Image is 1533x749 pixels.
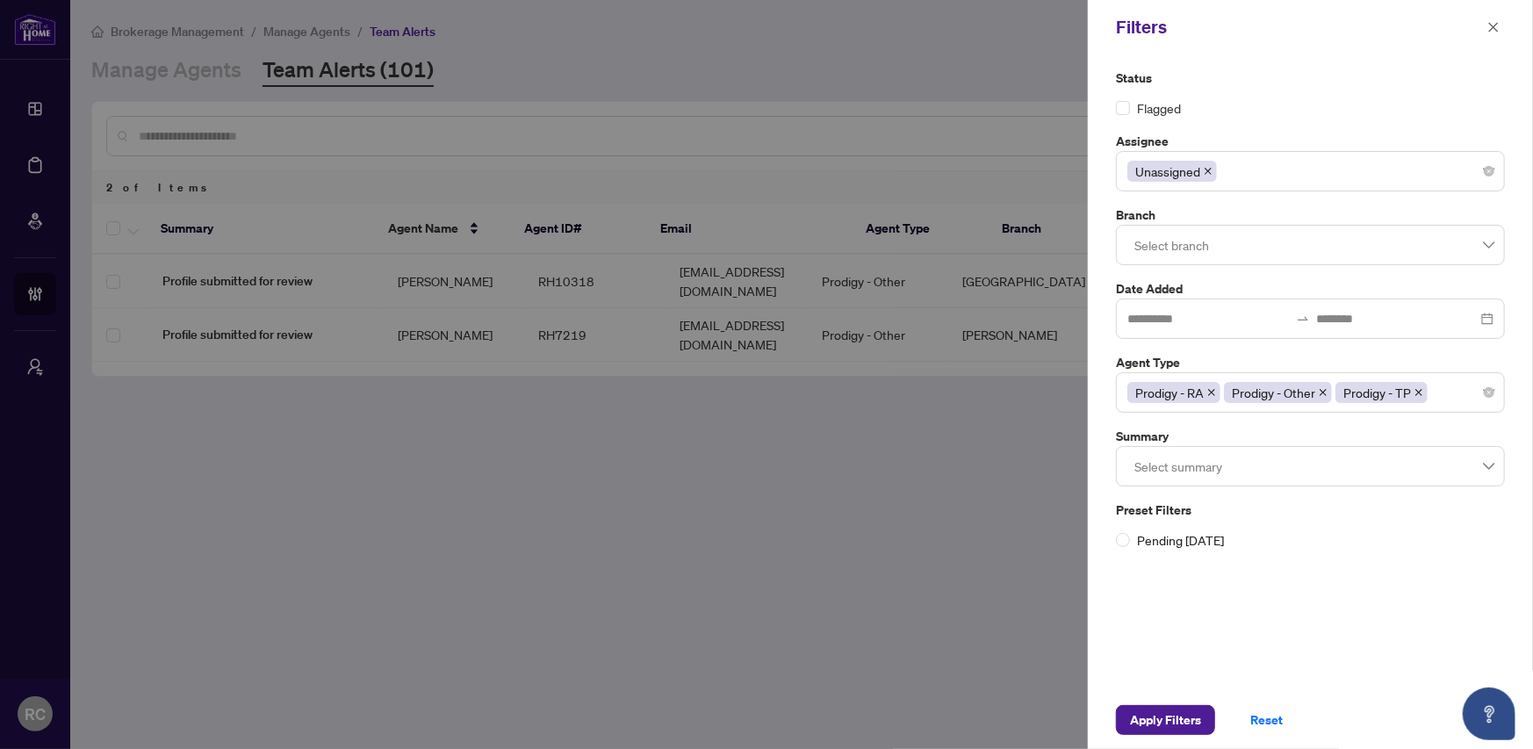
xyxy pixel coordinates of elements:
label: Summary [1116,427,1505,446]
span: close [1204,167,1213,176]
button: Apply Filters [1116,705,1215,735]
span: to [1296,312,1310,326]
span: close-circle [1484,387,1494,398]
span: Prodigy - RA [1135,383,1204,402]
span: Unassigned [1135,162,1200,181]
label: Date Added [1116,279,1505,299]
span: close [1319,388,1328,397]
span: Prodigy - TP [1335,382,1428,403]
button: Open asap [1463,688,1515,740]
label: Assignee [1116,132,1505,151]
label: Status [1116,68,1505,88]
span: Apply Filters [1130,706,1201,734]
span: swap-right [1296,312,1310,326]
span: Flagged [1137,98,1181,118]
div: Filters [1116,14,1482,40]
span: Prodigy - TP [1343,383,1411,402]
label: Preset Filters [1116,501,1505,520]
span: Prodigy - Other [1224,382,1332,403]
span: Unassigned [1127,161,1217,182]
span: close [1207,388,1216,397]
span: Reset [1250,706,1283,734]
span: Prodigy - RA [1127,382,1220,403]
span: Prodigy - Other [1232,383,1315,402]
span: Pending [DATE] [1130,530,1231,550]
label: Agent Type [1116,353,1505,372]
button: Reset [1236,705,1297,735]
span: close [1414,388,1423,397]
span: close-circle [1484,166,1494,176]
label: Branch [1116,205,1505,225]
span: close [1487,21,1500,33]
